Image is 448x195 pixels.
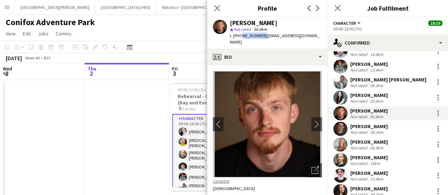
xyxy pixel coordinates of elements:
a: View [3,29,18,38]
div: [PERSON_NAME] [350,108,388,114]
h1: Conifox Adventure Park [6,17,95,28]
div: Bio [207,48,328,65]
div: 14.8km [369,52,385,57]
span: Wed [3,65,12,72]
span: Jobs [38,30,49,37]
span: Conifox [182,106,195,111]
div: Not rated [350,52,369,57]
span: Not rated [234,27,251,32]
div: [DATE] [6,55,22,62]
span: Week 40 [23,55,41,61]
div: 13.4km [369,67,385,73]
span: 3 [171,69,178,78]
div: Not rated [350,98,369,104]
div: Not rated [350,161,369,166]
button: [GEOGRAPHIC_DATA][PERSON_NAME] [15,0,95,14]
span: Fri [172,65,178,72]
span: View [6,30,16,37]
button: Character [333,21,362,26]
div: Confirmed [328,34,448,51]
img: Crew avatar or photo [213,71,322,177]
span: Edit [23,30,31,37]
div: Not rated [350,130,369,135]
span: Character [333,21,356,26]
div: [PERSON_NAME] [350,61,388,67]
div: BST [44,55,51,61]
div: [PERSON_NAME] [350,154,388,161]
div: [PERSON_NAME] [350,170,388,176]
app-job-card: 09:00-17:00 (8h)19/19Rehearsal - Conifox [DATE] (Day and Evening)# Conifox2 RolesCharacter18/1809... [172,83,251,188]
div: 39.1km [369,130,385,135]
div: 20.6km [369,98,385,104]
div: 58.3km [369,83,385,88]
h3: Job Fulfilment [328,4,448,13]
a: Comms [53,29,74,38]
span: 1 [2,69,12,78]
div: [PERSON_NAME] [PERSON_NAME] [350,76,426,83]
span: Thu [87,65,96,72]
div: [PERSON_NAME] [350,123,388,130]
h3: Gender [213,179,322,185]
h3: Profile [207,4,328,13]
span: Comms [56,30,72,37]
div: 65.5km [369,145,385,150]
div: Not rated [350,176,369,182]
h3: Rehearsal - Conifox [DATE] (Day and Evening)# [172,93,251,106]
div: [PERSON_NAME] [230,20,277,26]
div: Not rated [350,83,369,88]
span: 2 [86,69,96,78]
div: 15km [369,161,381,166]
button: [GEOGRAPHIC_DATA] (HES) [95,0,157,14]
a: Jobs [35,29,51,38]
div: Not rated [350,145,369,150]
span: 56.8km [253,27,268,32]
span: t. [PHONE_NUMBER] [230,33,267,38]
span: 09:00-17:00 (8h) [178,87,206,92]
div: Not rated [350,67,369,73]
div: Not rated [350,114,369,119]
span: [DEMOGRAPHIC_DATA] [213,186,255,191]
span: | [EMAIL_ADDRESS][DOMAIN_NAME] [230,33,319,45]
span: 19/19 [428,21,442,26]
div: 09:00-16:00 (7h) [333,26,442,31]
div: 13.4km [369,176,385,182]
button: Botanics - [GEOGRAPHIC_DATA] [157,0,226,14]
div: Open photos pop-in [308,163,322,177]
div: 56.8km [369,114,385,119]
a: Edit [20,29,34,38]
div: [PERSON_NAME] [350,185,388,192]
div: [PERSON_NAME] [350,139,388,145]
div: [PERSON_NAME] [350,92,388,98]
